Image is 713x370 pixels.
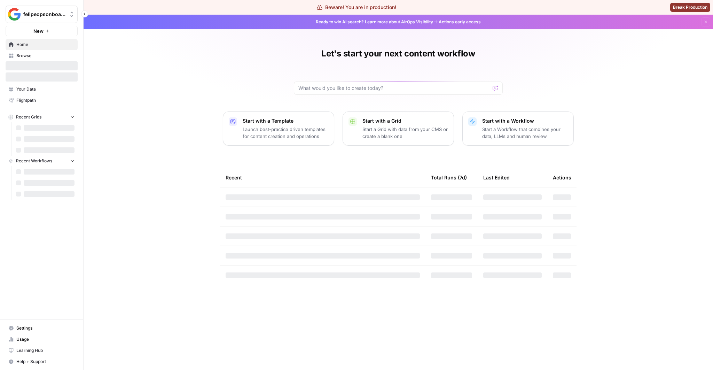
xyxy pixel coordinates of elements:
[33,28,44,34] span: New
[8,8,21,21] img: felipeopsonboarding Logo
[362,117,448,124] p: Start with a Grid
[6,112,78,122] button: Recent Grids
[16,41,75,48] span: Home
[670,3,710,12] button: Break Production
[317,4,396,11] div: Beware! You are in production!
[16,86,75,92] span: Your Data
[482,126,568,140] p: Start a Workflow that combines your data, LLMs and human review
[6,39,78,50] a: Home
[6,345,78,356] a: Learning Hub
[243,117,328,124] p: Start with a Template
[362,126,448,140] p: Start a Grid with data from your CMS or create a blank one
[16,347,75,354] span: Learning Hub
[6,334,78,345] a: Usage
[6,156,78,166] button: Recent Workflows
[223,111,334,146] button: Start with a TemplateLaunch best-practice driven templates for content creation and operations
[6,95,78,106] a: Flightpath
[431,168,467,187] div: Total Runs (7d)
[316,19,433,25] span: Ready to win AI search? about AirOps Visibility
[16,114,41,120] span: Recent Grids
[243,126,328,140] p: Launch best-practice driven templates for content creation and operations
[6,26,78,36] button: New
[16,53,75,59] span: Browse
[482,117,568,124] p: Start with a Workflow
[365,19,388,24] a: Learn more
[343,111,454,146] button: Start with a GridStart a Grid with data from your CMS or create a blank one
[6,356,78,367] button: Help + Support
[439,19,481,25] span: Actions early access
[673,4,707,10] span: Break Production
[6,6,78,23] button: Workspace: felipeopsonboarding
[553,168,571,187] div: Actions
[16,325,75,331] span: Settings
[298,85,490,92] input: What would you like to create today?
[16,97,75,103] span: Flightpath
[16,359,75,365] span: Help + Support
[6,84,78,95] a: Your Data
[16,336,75,342] span: Usage
[6,50,78,61] a: Browse
[23,11,65,18] span: felipeopsonboarding
[483,168,510,187] div: Last Edited
[462,111,574,146] button: Start with a WorkflowStart a Workflow that combines your data, LLMs and human review
[6,323,78,334] a: Settings
[226,168,420,187] div: Recent
[16,158,52,164] span: Recent Workflows
[321,48,475,59] h1: Let's start your next content workflow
